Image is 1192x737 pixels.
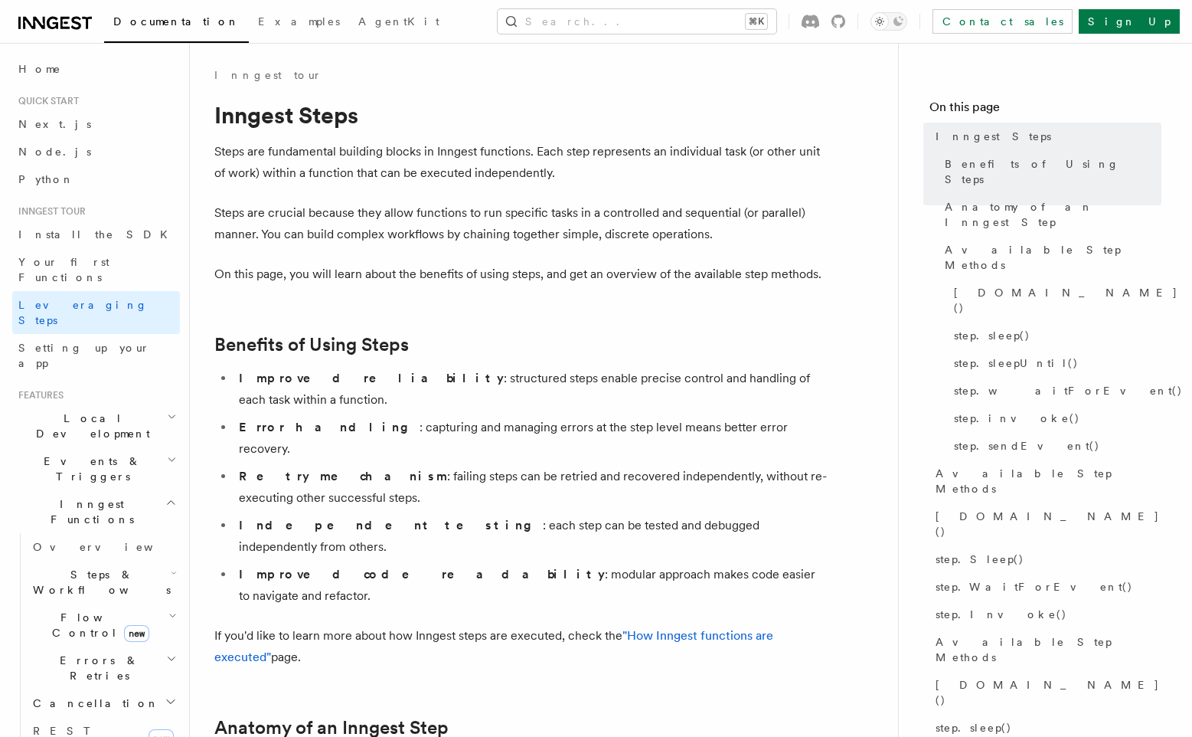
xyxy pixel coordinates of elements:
button: Local Development [12,405,180,447]
span: Inngest tour [12,205,86,218]
a: Overview [27,533,180,561]
span: Leveraging Steps [18,299,148,326]
span: Examples [258,15,340,28]
a: [DOMAIN_NAME]() [948,279,1161,322]
li: : failing steps can be retried and recovered independently, without re-executing other successful... [234,466,827,509]
a: step.WaitForEvent() [929,573,1161,601]
span: Home [18,61,61,77]
span: Available Step Methods [936,634,1161,665]
span: Next.js [18,118,91,130]
button: Events & Triggers [12,447,180,490]
span: Available Step Methods [936,466,1161,496]
strong: Improved reliability [239,371,504,385]
strong: Improved code readability [239,567,605,581]
a: step.Sleep() [929,545,1161,573]
a: Install the SDK [12,221,180,248]
a: Benefits of Using Steps [939,150,1161,193]
span: step.sleep() [936,720,1012,735]
li: : modular approach makes code easier to navigate and refactor. [234,564,827,607]
button: Flow Controlnew [27,604,180,647]
span: Overview [33,541,191,553]
a: Anatomy of an Inngest Step [939,193,1161,236]
a: step.sleepUntil() [948,349,1161,377]
p: If you'd like to learn more about how Inngest steps are executed, check the page. [214,625,827,668]
a: AgentKit [349,5,449,41]
a: step.invoke() [948,405,1161,432]
span: Anatomy of an Inngest Step [945,199,1161,230]
span: Quick start [12,95,79,107]
a: step.Invoke() [929,601,1161,628]
li: : structured steps enable precise control and handling of each task within a function. [234,368,827,411]
li: : capturing and managing errors at the step level means better error recovery. [234,417,827,460]
span: new [124,625,149,642]
a: Setting up your app [12,334,180,377]
a: step.waitForEvent() [948,377,1161,405]
a: Leveraging Steps [12,291,180,334]
span: Python [18,173,74,185]
a: Available Step Methods [929,460,1161,503]
span: Steps & Workflows [27,567,171,598]
li: : each step can be tested and debugged independently from others. [234,515,827,558]
span: step.WaitForEvent() [936,579,1133,595]
span: Setting up your app [18,342,150,369]
a: step.sendEvent() [948,432,1161,460]
p: Steps are fundamental building blocks in Inngest functions. Each step represents an individual ta... [214,141,827,184]
strong: Error handling [239,420,420,434]
span: Documentation [113,15,240,28]
a: Inngest tour [214,67,322,83]
a: Home [12,55,180,83]
span: step.sleepUntil() [954,355,1079,371]
a: [DOMAIN_NAME]() [929,503,1161,545]
span: Benefits of Using Steps [945,156,1161,187]
span: Errors & Retries [27,653,166,683]
span: Your first Functions [18,256,109,283]
button: Cancellation [27,690,180,717]
span: Events & Triggers [12,454,167,484]
a: Benefits of Using Steps [214,334,409,355]
kbd: ⌘K [746,14,767,29]
a: Documentation [104,5,249,43]
span: [DOMAIN_NAME]() [954,285,1178,316]
button: Errors & Retries [27,647,180,690]
span: step.Sleep() [936,552,1024,567]
span: step.invoke() [954,411,1080,426]
a: step.sleep() [948,322,1161,349]
span: Flow Control [27,610,168,640]
span: Inngest Steps [936,129,1051,144]
a: Available Step Methods [929,628,1161,671]
a: Node.js [12,138,180,165]
a: Contact sales [932,9,1073,34]
p: Steps are crucial because they allow functions to run specific tasks in a controlled and sequenti... [214,202,827,245]
span: AgentKit [358,15,439,28]
p: On this page, you will learn about the benefits of using steps, and get an overview of the availa... [214,264,827,285]
button: Inngest Functions [12,490,180,533]
a: Python [12,165,180,193]
span: [DOMAIN_NAME]() [936,509,1161,539]
span: Local Development [12,411,167,441]
a: Inngest Steps [929,123,1161,150]
span: Available Step Methods [945,242,1161,273]
span: Cancellation [27,696,159,711]
a: Sign Up [1079,9,1180,34]
span: Inngest Functions [12,496,165,527]
strong: Independent testing [239,518,543,532]
span: step.Invoke() [936,607,1067,622]
button: Search...⌘K [498,9,776,34]
button: Toggle dark mode [870,12,907,31]
a: Next.js [12,110,180,138]
a: Available Step Methods [939,236,1161,279]
span: step.waitForEvent() [954,383,1183,398]
span: Node.js [18,146,91,158]
span: [DOMAIN_NAME]() [936,677,1161,708]
h4: On this page [929,98,1161,123]
span: Features [12,389,64,401]
span: step.sleep() [954,328,1030,343]
a: [DOMAIN_NAME]() [929,671,1161,714]
h1: Inngest Steps [214,101,827,129]
span: Install the SDK [18,228,177,241]
a: Examples [249,5,349,41]
span: step.sendEvent() [954,438,1100,454]
button: Steps & Workflows [27,561,180,604]
a: Your first Functions [12,248,180,291]
strong: Retry mechanism [239,469,447,483]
